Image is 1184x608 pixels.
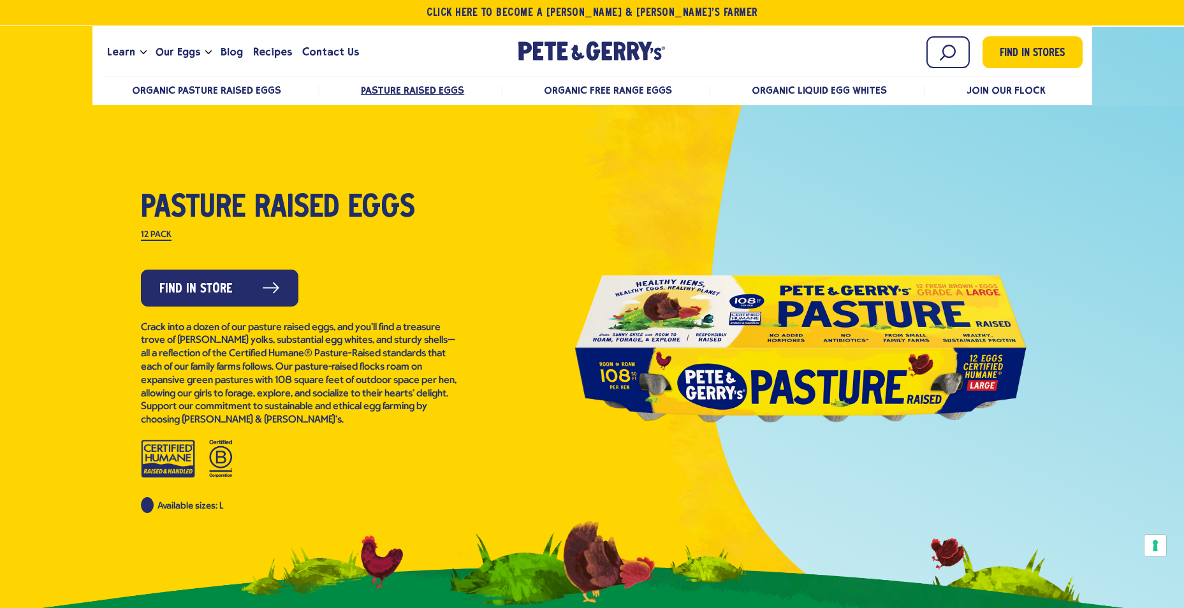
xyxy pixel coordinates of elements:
span: Contact Us [302,44,359,60]
span: Find in Stores [1000,45,1065,62]
a: Our Eggs [150,35,205,69]
span: Find in Store [159,279,233,299]
span: Blog [221,44,243,60]
a: Recipes [248,35,297,69]
span: Learn [107,44,135,60]
span: Our Eggs [156,44,200,60]
button: Open the dropdown menu for Our Eggs [205,50,212,55]
a: Organic Free Range Eggs [544,84,672,96]
a: Organic Pasture Raised Eggs [132,84,282,96]
a: Blog [216,35,248,69]
p: Crack into a dozen of our pasture raised eggs, and you’ll find a treasure trove of [PERSON_NAME] ... [141,321,460,427]
span: Recipes [253,44,292,60]
a: Find in Store [141,270,298,307]
a: Contact Us [297,35,364,69]
label: 12 Pack [141,231,172,241]
button: Your consent preferences for tracking technologies [1144,535,1166,556]
nav: desktop product menu [102,76,1083,103]
a: Find in Stores [983,36,1083,68]
a: Organic Liquid Egg Whites [752,84,888,96]
span: Available sizes: L [157,502,223,511]
h1: Pasture Raised Eggs [141,192,460,225]
a: Learn [102,35,140,69]
input: Search [926,36,970,68]
a: Pasture Raised Eggs [361,84,464,96]
button: Open the dropdown menu for Learn [140,50,147,55]
a: Join Our Flock [967,84,1046,96]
